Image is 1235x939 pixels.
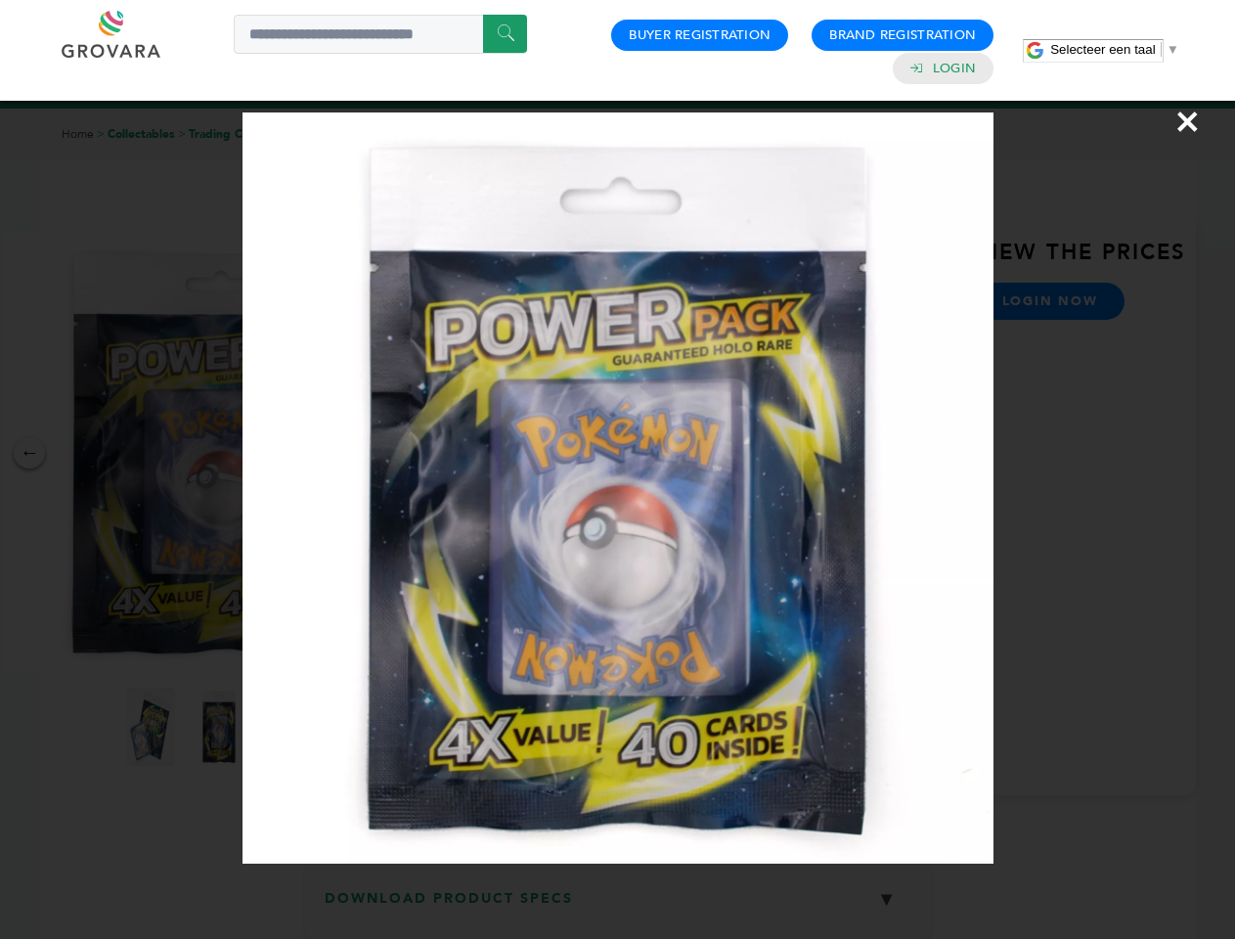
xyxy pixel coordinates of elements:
span: Selecteer een taal [1050,42,1155,57]
a: Selecteer een taal​ [1050,42,1179,57]
input: Search a product or brand... [234,15,527,54]
span: ▼ [1167,42,1179,57]
span: × [1174,94,1201,149]
span: ​ [1161,42,1162,57]
img: Image Preview [243,112,993,864]
a: Buyer Registration [629,26,771,44]
a: Login [933,60,976,77]
a: Brand Registration [829,26,976,44]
